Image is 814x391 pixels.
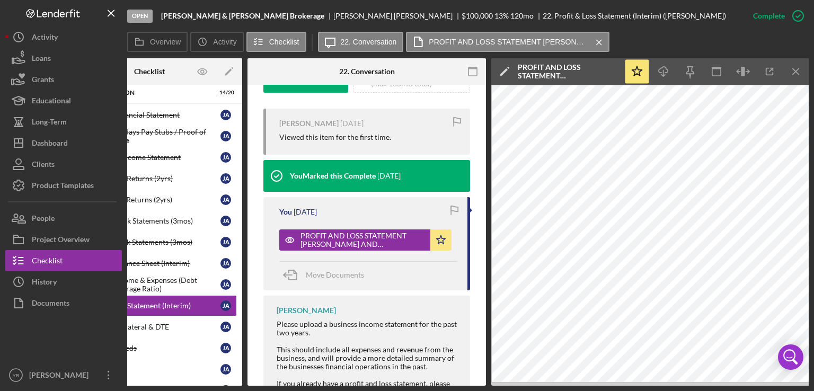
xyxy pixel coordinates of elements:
b: [PERSON_NAME] & [PERSON_NAME] Brokerage [161,12,324,20]
time: 2025-08-14 15:21 [340,119,364,128]
time: 2025-08-14 15:15 [294,208,317,216]
a: Household Income StatementJA [62,147,237,168]
button: Dashboard [5,132,122,154]
div: 13 % [494,12,509,20]
div: Checklist [32,250,63,274]
div: J A [220,152,231,163]
label: 22. Conversation [341,38,397,46]
a: Personal Financial StatementJA [62,104,237,126]
a: Use of ProceedsJA [62,337,237,359]
button: Overview [127,32,188,52]
div: J A [220,110,231,120]
div: Complete [753,5,785,26]
div: Documents [32,292,69,316]
a: Product Templates [5,175,122,196]
div: Business Tax Returns (2yrs) [84,196,220,204]
div: [PERSON_NAME] [PERSON_NAME] [333,12,462,20]
label: PROFIT AND LOSS STATEMENT [PERSON_NAME] AND [PERSON_NAME] BROKERAGE CORP copy.pdf [429,38,588,46]
div: PROFIT AND LOSS STATEMENT [PERSON_NAME] AND [PERSON_NAME] BROKERAGE CORP copy.pdf [518,63,618,80]
div: Open Intercom Messenger [778,344,803,370]
button: People [5,208,122,229]
div: Personal Bank Statements (3mos) [84,217,220,225]
a: Business Collateral & DTEJA [62,316,237,337]
button: Educational [5,90,122,111]
div: J A [220,194,231,205]
button: PROFIT AND LOSS STATEMENT [PERSON_NAME] AND [PERSON_NAME] BROKERAGE CORP copy.pdf [406,32,609,52]
span: $100,000 [462,11,493,20]
text: YB [13,372,20,378]
div: J A [220,216,231,226]
button: Move Documents [279,262,375,288]
div: Personal Financial Statement [84,111,220,119]
button: Complete [742,5,809,26]
div: Activity [32,26,58,50]
div: [PERSON_NAME] [279,119,339,128]
div: Profit & Loss Statement (Interim) [84,301,220,310]
button: Checklist [246,32,306,52]
div: Educational [32,90,71,114]
a: Business Income & Expenses (Debt Service Coverage Ratio)JA [62,274,237,295]
div: 120 mo [510,12,534,20]
label: Overview [150,38,181,46]
button: Activity [190,32,243,52]
button: Documents [5,292,122,314]
div: Clients [32,154,55,177]
div: J A [220,131,231,141]
div: J A [220,258,231,269]
div: Previous 30 days Pay Stubs / Proof of Other Income [84,128,220,145]
button: Loans [5,48,122,69]
div: Loans [32,48,51,72]
div: 14 / 20 [215,90,234,96]
div: Business Collateral & DTE [84,323,220,331]
div: J A [220,237,231,247]
a: Project Overview [5,229,122,250]
div: 22. Conversation [339,67,395,76]
button: Activity [5,26,122,48]
button: Grants [5,69,122,90]
button: YB[PERSON_NAME] [5,365,122,386]
div: Resume/Bio [84,365,220,374]
a: Personal Tax Returns (2yrs)JA [62,168,237,189]
div: Business Balance Sheet (Interim) [84,259,220,268]
div: Business Income & Expenses (Debt Service Coverage Ratio) [84,276,220,293]
div: Long-Term [32,111,67,135]
div: People [32,208,55,232]
a: Long-Term [5,111,122,132]
span: Move Documents [306,270,364,279]
a: Business Balance Sheet (Interim)JA [62,253,237,274]
div: J A [220,279,231,290]
a: Business Bank Statements (3mos)JA [62,232,237,253]
div: History [32,271,57,295]
label: Activity [213,38,236,46]
button: Checklist [5,250,122,271]
time: 2025-08-14 15:16 [377,172,401,180]
div: Household Income Statement [84,153,220,162]
div: J A [220,300,231,311]
div: PROFIT AND LOSS STATEMENT [PERSON_NAME] AND [PERSON_NAME] BROKERAGE CORP copy.pdf [300,232,425,248]
div: Project Overview [32,229,90,253]
div: You Marked this Complete [290,172,376,180]
a: Personal Bank Statements (3mos)JA [62,210,237,232]
div: J A [220,173,231,184]
div: Business Bank Statements (3mos) [84,238,220,246]
div: J A [220,343,231,353]
div: Documentation [78,90,208,96]
div: Personal Tax Returns (2yrs) [84,174,220,183]
button: History [5,271,122,292]
a: Resume/BioJA [62,359,237,380]
div: [PERSON_NAME] [277,306,336,315]
a: Previous 30 days Pay Stubs / Proof of Other IncomeJA [62,126,237,147]
button: Clients [5,154,122,175]
div: Dashboard [32,132,68,156]
div: Use of Proceeds [84,344,220,352]
div: J A [220,322,231,332]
